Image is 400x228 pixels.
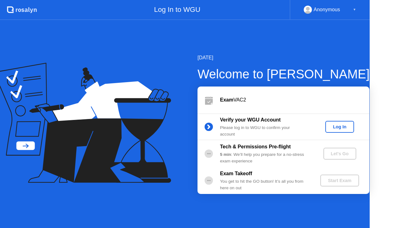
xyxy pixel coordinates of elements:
[314,6,340,14] div: Anonymous
[220,178,310,191] div: You get to hit the GO button! It’s all you from here on out
[220,117,281,122] b: Verify your WGU Account
[197,54,370,62] div: [DATE]
[220,152,231,157] b: 5 min
[220,171,252,176] b: Exam Takeoff
[220,151,310,164] div: : We’ll help you prepare for a no-stress exam experience
[328,124,351,129] div: Log In
[220,144,291,149] b: Tech & Permissions Pre-flight
[220,125,310,137] div: Please log in to WGU to confirm your account
[320,175,359,186] button: Start Exam
[323,178,356,183] div: Start Exam
[323,148,356,160] button: Let's Go
[220,97,233,102] b: Exam
[326,151,354,156] div: Let's Go
[353,6,356,14] div: ▼
[220,96,369,104] div: VAC2
[325,121,354,133] button: Log In
[197,65,370,83] div: Welcome to [PERSON_NAME]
